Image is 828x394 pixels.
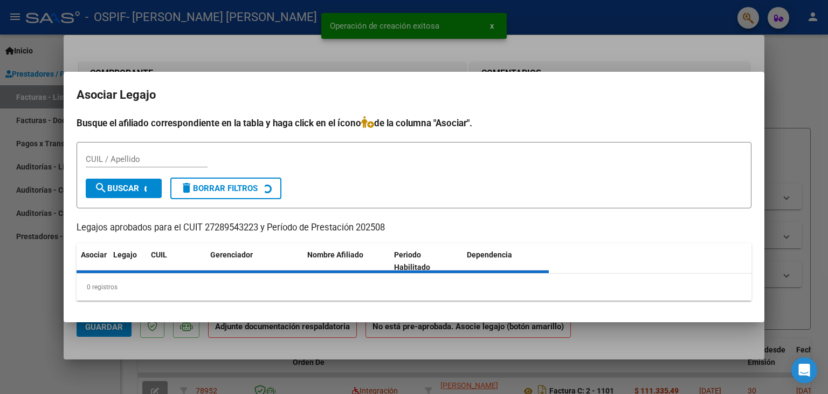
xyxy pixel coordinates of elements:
[77,243,109,279] datatable-header-cell: Asociar
[77,85,751,105] h2: Asociar Legajo
[307,250,363,259] span: Nombre Afiliado
[81,250,107,259] span: Asociar
[467,250,512,259] span: Dependencia
[109,243,147,279] datatable-header-cell: Legajo
[77,274,751,301] div: 0 registros
[390,243,463,279] datatable-header-cell: Periodo Habilitado
[113,250,137,259] span: Legajo
[94,184,139,193] span: Buscar
[210,250,253,259] span: Gerenciador
[151,250,167,259] span: CUIL
[303,243,390,279] datatable-header-cell: Nombre Afiliado
[86,179,162,198] button: Buscar
[791,357,817,383] div: Open Intercom Messenger
[206,243,303,279] datatable-header-cell: Gerenciador
[180,184,258,193] span: Borrar Filtros
[94,181,107,194] mat-icon: search
[170,178,281,199] button: Borrar Filtros
[463,243,549,279] datatable-header-cell: Dependencia
[147,243,206,279] datatable-header-cell: CUIL
[394,250,430,271] span: Periodo Habilitado
[180,181,193,194] mat-icon: delete
[77,221,751,235] p: Legajos aprobados para el CUIT 27289543223 y Período de Prestación 202508
[77,116,751,130] h4: Busque el afiliado correspondiente en la tabla y haga click en el ícono de la columna "Asociar".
